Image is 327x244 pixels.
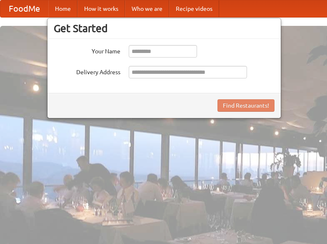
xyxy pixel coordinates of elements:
[217,99,275,112] button: Find Restaurants!
[77,0,125,17] a: How it works
[0,0,48,17] a: FoodMe
[169,0,219,17] a: Recipe videos
[48,0,77,17] a: Home
[125,0,169,17] a: Who we are
[54,45,120,55] label: Your Name
[54,22,275,35] h3: Get Started
[54,66,120,76] label: Delivery Address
